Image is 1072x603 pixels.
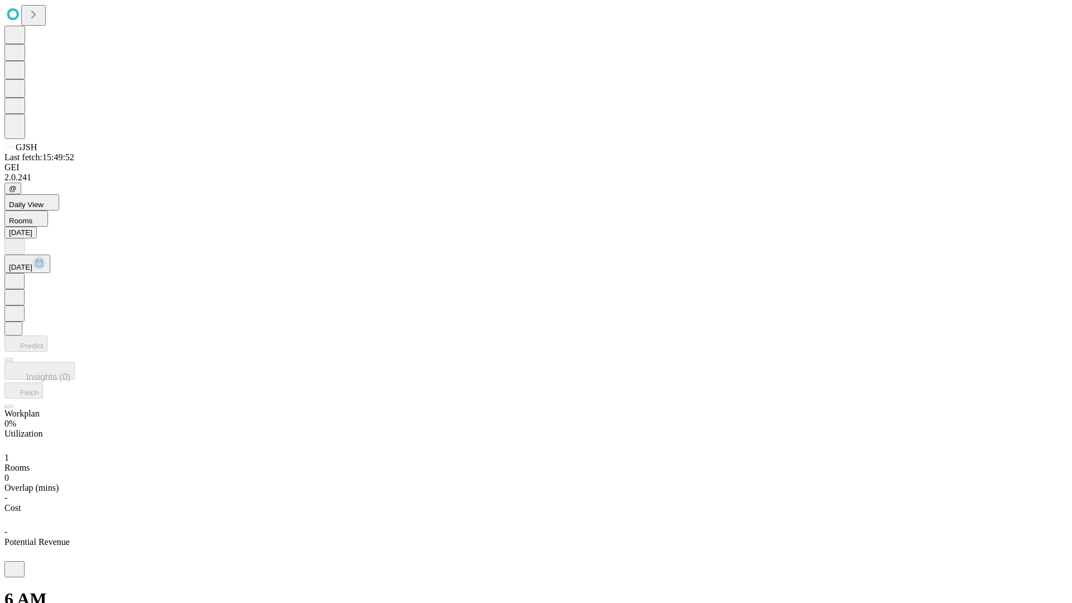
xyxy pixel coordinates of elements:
button: Daily View [4,194,59,210]
span: Utilization [4,429,42,438]
button: Fetch [4,382,43,399]
span: Rooms [9,217,32,225]
button: Predict [4,336,47,352]
button: [DATE] [4,227,37,238]
span: Daily View [9,200,44,209]
span: [DATE] [9,263,32,271]
span: @ [9,184,17,193]
span: Rooms [4,463,30,472]
div: 2.0.241 [4,173,1068,183]
span: GJSH [16,142,37,152]
span: Last fetch: 15:49:52 [4,152,74,162]
button: Rooms [4,210,48,227]
button: Insights (0) [4,362,75,380]
button: [DATE] [4,255,50,273]
span: Workplan [4,409,40,418]
span: 0 [4,473,9,482]
span: Cost [4,503,21,513]
button: @ [4,183,21,194]
span: - [4,493,7,502]
span: 0% [4,419,16,428]
span: 1 [4,453,9,462]
span: Overlap (mins) [4,483,59,492]
span: Potential Revenue [4,537,70,547]
span: Insights (0) [26,372,70,382]
span: - [4,527,7,537]
div: GEI [4,162,1068,173]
